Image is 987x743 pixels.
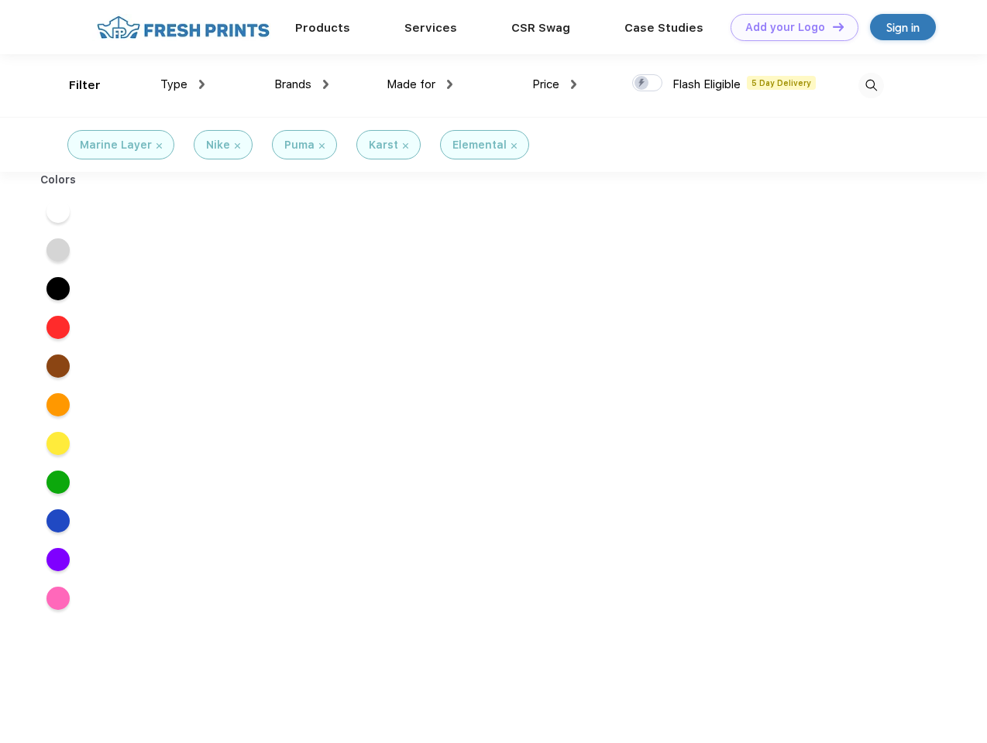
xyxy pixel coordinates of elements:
[404,21,457,35] a: Services
[532,77,559,91] span: Price
[387,77,435,91] span: Made for
[886,19,920,36] div: Sign in
[403,143,408,149] img: filter_cancel.svg
[80,137,152,153] div: Marine Layer
[29,172,88,188] div: Colors
[69,77,101,94] div: Filter
[199,80,205,89] img: dropdown.png
[447,80,452,89] img: dropdown.png
[369,137,398,153] div: Karst
[274,77,311,91] span: Brands
[206,137,230,153] div: Nike
[833,22,844,31] img: DT
[858,73,884,98] img: desktop_search.svg
[747,76,816,90] span: 5 Day Delivery
[511,21,570,35] a: CSR Swag
[745,21,825,34] div: Add your Logo
[319,143,325,149] img: filter_cancel.svg
[870,14,936,40] a: Sign in
[92,14,274,41] img: fo%20logo%202.webp
[160,77,187,91] span: Type
[284,137,315,153] div: Puma
[323,80,328,89] img: dropdown.png
[235,143,240,149] img: filter_cancel.svg
[452,137,507,153] div: Elemental
[511,143,517,149] img: filter_cancel.svg
[295,21,350,35] a: Products
[571,80,576,89] img: dropdown.png
[672,77,741,91] span: Flash Eligible
[156,143,162,149] img: filter_cancel.svg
